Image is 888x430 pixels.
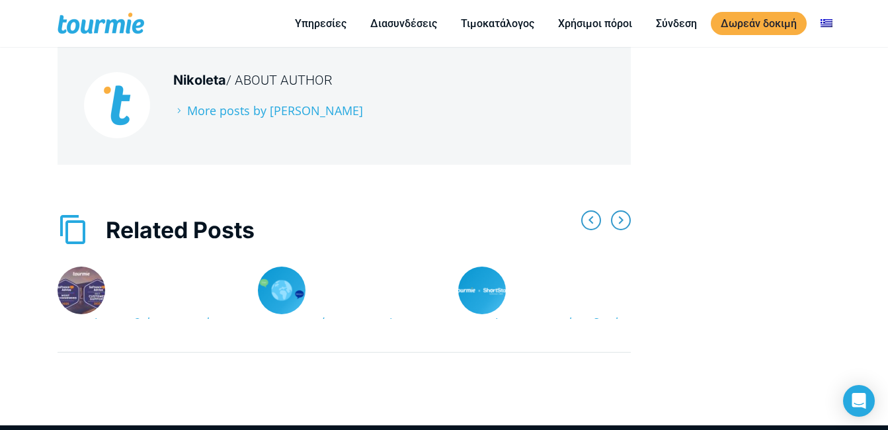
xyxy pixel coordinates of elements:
[173,103,363,118] a: More posts by [PERSON_NAME]
[451,15,544,32] a: Τιμοκατάλογος
[226,72,333,88] span: / About Author
[458,315,626,366] a: Tourmie: Ο Ψηφιακός Οδηγός του ShortStay Conference [GEOGRAPHIC_DATA] 2024
[258,315,403,366] a: Η εφαρμογή της Tourmie, τώρα διαθέσιμη σε 4 νέες γλώσσες!
[646,15,707,32] a: Σύνδεση
[58,315,225,384] a: Tourmie: Βραβείο Κορυφαίου Λογισμικού για Βραχυχρόνιες Μισθώσεις από το Software Advice
[285,15,356,32] a: Υπηρεσίες
[843,385,875,417] div: Open Intercom Messenger
[173,72,604,89] div: Nikoleta
[548,15,642,32] a: Χρήσιμοι πόροι
[811,15,842,32] a: Αλλαγή σε
[360,15,447,32] a: Διασυνδέσεις
[711,12,807,35] a: Δωρεάν δοκιμή
[58,214,631,245] h2: Related Posts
